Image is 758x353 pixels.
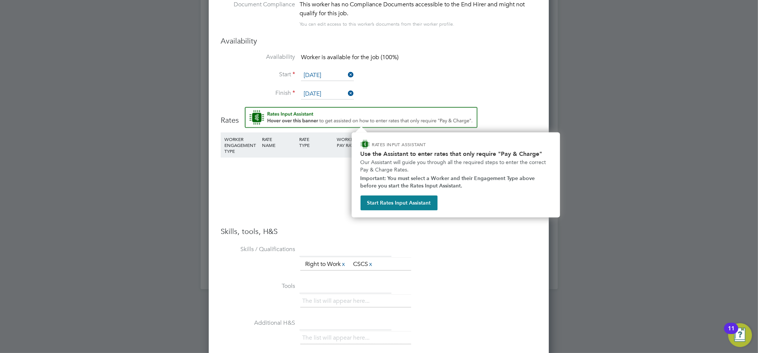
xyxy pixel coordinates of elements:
div: No data found [228,171,530,179]
span: Worker is available for the job (100%) [301,54,399,61]
a: x [341,259,346,269]
label: Skills / Qualifications [221,246,295,253]
h3: Skills, tools, H&S [221,227,537,236]
label: Tools [221,282,295,290]
input: Select one [301,89,354,100]
button: Start Rates Input Assistant [361,196,438,211]
h2: Use the Assistant to enter rates that only require "Pay & Charge" [361,150,551,157]
input: Select one [301,70,354,81]
li: The list will appear here... [302,333,372,343]
label: Start [221,71,295,78]
div: WORKER PAY RATE [335,132,372,152]
strong: Important: You must select a Worker and their Engagement Type above before you start the Rates In... [361,175,537,189]
label: Additional H&S [221,319,295,327]
li: The list will appear here... [302,296,372,306]
div: You can edit access to this worker’s documents from their worker profile. [300,20,454,29]
label: Availability [221,53,295,61]
p: Our Assistant will guide you through all the required steps to enter the correct Pay & Charge Rates. [361,159,551,173]
h3: Rates [221,107,537,125]
button: Open Resource Center, 11 new notifications [728,323,752,347]
label: Finish [221,89,295,97]
a: x [368,259,373,269]
li: Right to Work [302,259,349,269]
div: How to input Rates that only require Pay & Charge [352,132,560,218]
p: RATES INPUT ASSISTANT [372,141,466,148]
div: RATE TYPE [297,132,335,152]
div: 11 [728,328,735,338]
img: ENGAGE Assistant Icon [361,140,370,149]
h3: Availability [221,36,537,46]
div: RATE NAME [260,132,298,152]
button: Rate Assistant [245,107,477,128]
div: WORKER ENGAGEMENT TYPE [223,132,260,158]
li: CSCS [350,259,376,269]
